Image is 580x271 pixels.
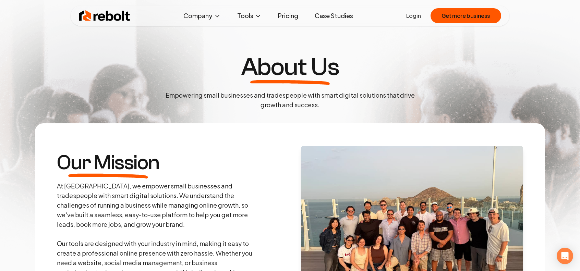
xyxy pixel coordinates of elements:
[309,9,359,23] a: Case Studies
[178,9,226,23] button: Company
[431,8,501,23] button: Get more business
[241,55,339,79] h1: About Us
[232,9,267,23] button: Tools
[57,152,159,173] h3: Our Mission
[557,248,573,264] div: Open Intercom Messenger
[160,90,420,110] p: Empowering small businesses and tradespeople with smart digital solutions that drive growth and s...
[79,9,130,23] img: Rebolt Logo
[273,9,304,23] a: Pricing
[406,12,421,20] a: Login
